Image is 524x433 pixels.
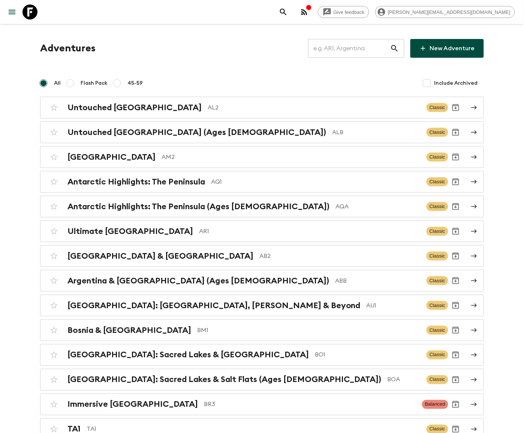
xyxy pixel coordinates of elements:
span: Balanced [422,400,448,409]
a: Untouched [GEOGRAPHIC_DATA] (Ages [DEMOGRAPHIC_DATA])ALBClassicArchive [40,121,484,143]
a: Argentina & [GEOGRAPHIC_DATA] (Ages [DEMOGRAPHIC_DATA])ABBClassicArchive [40,270,484,292]
a: [GEOGRAPHIC_DATA]: [GEOGRAPHIC_DATA], [PERSON_NAME] & BeyondAU1ClassicArchive [40,295,484,316]
button: menu [4,4,19,19]
a: Give feedback [318,6,369,18]
div: [PERSON_NAME][EMAIL_ADDRESS][DOMAIN_NAME] [375,6,515,18]
p: BOA [388,375,421,384]
h2: [GEOGRAPHIC_DATA]: Sacred Lakes & Salt Flats (Ages [DEMOGRAPHIC_DATA]) [67,375,382,385]
h2: Argentina & [GEOGRAPHIC_DATA] (Ages [DEMOGRAPHIC_DATA]) [67,276,329,286]
span: Classic [427,276,448,285]
p: AB2 [259,252,421,261]
span: Classic [427,252,448,261]
h2: Antarctic Highlights: The Peninsula [67,177,205,187]
span: Classic [427,351,448,360]
span: Classic [427,375,448,384]
button: Archive [448,348,463,363]
span: Classic [427,177,448,186]
span: Classic [427,202,448,211]
input: e.g. AR1, Argentina [308,38,390,59]
a: Antarctic Highlights: The Peninsula (Ages [DEMOGRAPHIC_DATA])AQAClassicArchive [40,196,484,217]
button: Archive [448,323,463,338]
span: Classic [427,153,448,162]
span: Classic [427,103,448,112]
span: Classic [427,301,448,310]
span: Classic [427,128,448,137]
h2: Ultimate [GEOGRAPHIC_DATA] [67,226,193,236]
p: BR3 [204,400,416,409]
a: [GEOGRAPHIC_DATA] & [GEOGRAPHIC_DATA]AB2ClassicArchive [40,245,484,267]
h2: Antarctic Highlights: The Peninsula (Ages [DEMOGRAPHIC_DATA]) [67,202,329,211]
h2: Bosnia & [GEOGRAPHIC_DATA] [67,325,191,335]
button: Archive [448,372,463,387]
p: BM1 [197,326,421,335]
a: Untouched [GEOGRAPHIC_DATA]AL2ClassicArchive [40,97,484,118]
span: Include Archived [434,79,478,87]
a: Antarctic Highlights: The PeninsulaAQ1ClassicArchive [40,171,484,193]
a: New Adventure [410,39,484,58]
p: ALB [332,128,421,137]
h2: Immersive [GEOGRAPHIC_DATA] [67,400,198,409]
button: Archive [448,125,463,140]
button: Archive [448,249,463,264]
a: [GEOGRAPHIC_DATA]AM2ClassicArchive [40,146,484,168]
a: [GEOGRAPHIC_DATA]: Sacred Lakes & [GEOGRAPHIC_DATA]BO1ClassicArchive [40,344,484,366]
button: Archive [448,150,463,165]
span: Flash Pack [81,79,108,87]
button: search adventures [276,4,291,19]
h2: Untouched [GEOGRAPHIC_DATA] [67,103,202,112]
h2: [GEOGRAPHIC_DATA]: [GEOGRAPHIC_DATA], [PERSON_NAME] & Beyond [67,301,361,310]
span: [PERSON_NAME][EMAIL_ADDRESS][DOMAIN_NAME] [384,9,515,15]
p: AQA [335,202,421,211]
p: ABB [335,276,421,285]
button: Archive [448,397,463,412]
h1: Adventures [40,41,96,56]
a: Immersive [GEOGRAPHIC_DATA]BR3BalancedArchive [40,394,484,415]
p: AM2 [162,153,421,162]
span: All [54,79,61,87]
a: Ultimate [GEOGRAPHIC_DATA]AR1ClassicArchive [40,220,484,242]
p: AL2 [208,103,421,112]
button: Archive [448,174,463,189]
h2: Untouched [GEOGRAPHIC_DATA] (Ages [DEMOGRAPHIC_DATA]) [67,127,326,137]
button: Archive [448,273,463,288]
h2: [GEOGRAPHIC_DATA]: Sacred Lakes & [GEOGRAPHIC_DATA] [67,350,309,360]
span: 45-59 [127,79,143,87]
span: Classic [427,326,448,335]
a: [GEOGRAPHIC_DATA]: Sacred Lakes & Salt Flats (Ages [DEMOGRAPHIC_DATA])BOAClassicArchive [40,369,484,391]
button: Archive [448,224,463,239]
p: AR1 [199,227,421,236]
p: AU1 [367,301,421,310]
span: Give feedback [329,9,369,15]
h2: [GEOGRAPHIC_DATA] & [GEOGRAPHIC_DATA] [67,251,253,261]
p: BO1 [315,351,421,360]
button: Archive [448,298,463,313]
button: Archive [448,199,463,214]
h2: [GEOGRAPHIC_DATA] [67,152,156,162]
a: Bosnia & [GEOGRAPHIC_DATA]BM1ClassicArchive [40,319,484,341]
span: Classic [427,227,448,236]
button: Archive [448,100,463,115]
p: AQ1 [211,177,421,186]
